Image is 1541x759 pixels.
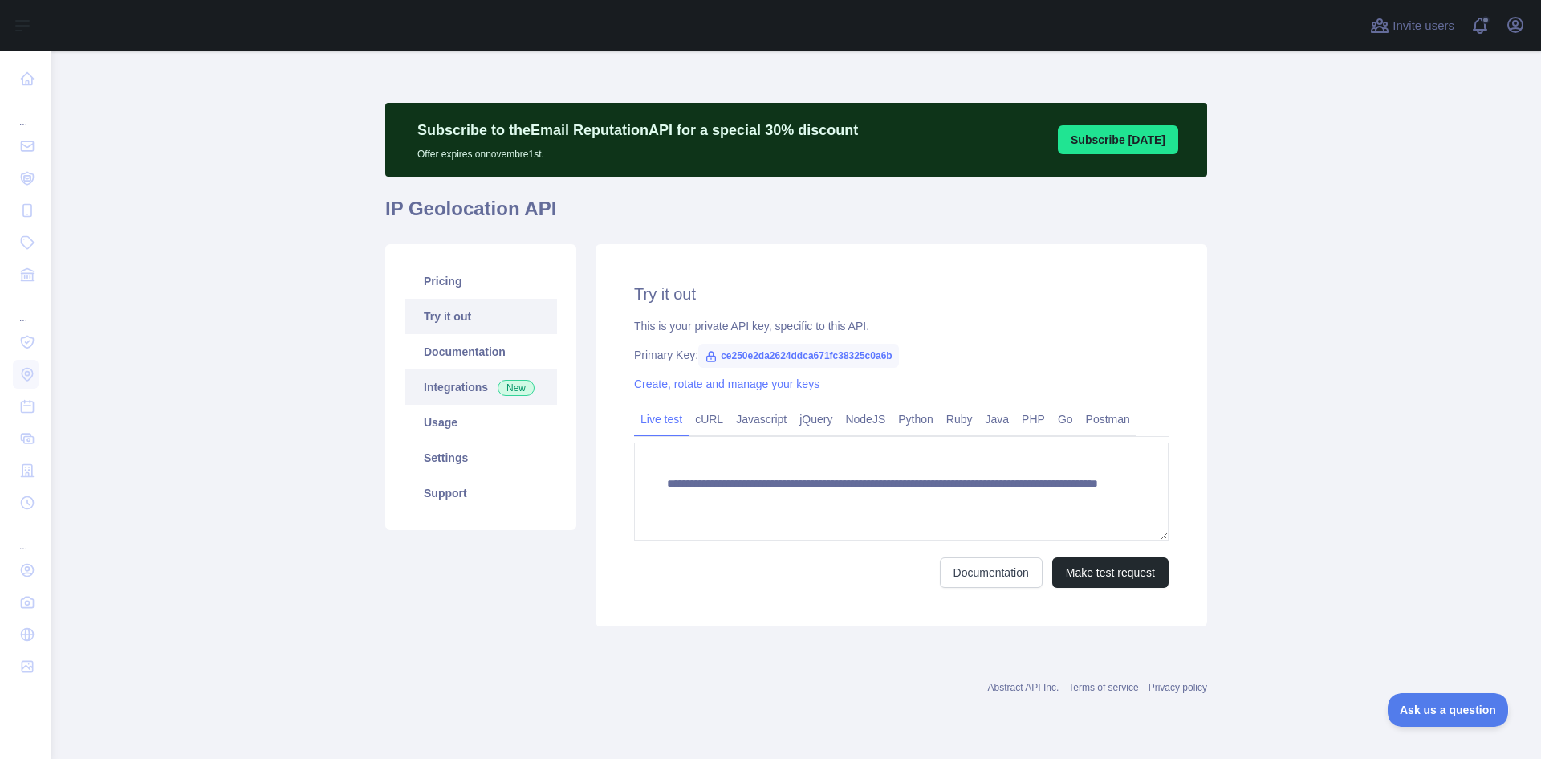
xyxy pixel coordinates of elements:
div: ... [13,96,39,129]
a: Java [979,406,1016,432]
a: Live test [634,406,689,432]
span: Invite users [1393,17,1454,35]
div: ... [13,292,39,324]
button: Subscribe [DATE] [1058,125,1178,154]
a: Support [405,475,557,511]
a: Go [1051,406,1080,432]
iframe: Toggle Customer Support [1388,693,1509,727]
p: Offer expires on novembre 1st. [417,141,858,161]
a: Terms of service [1068,682,1138,693]
h2: Try it out [634,283,1169,305]
div: This is your private API key, specific to this API. [634,318,1169,334]
a: Privacy policy [1149,682,1207,693]
a: Create, rotate and manage your keys [634,377,819,390]
a: Usage [405,405,557,440]
a: Javascript [730,406,793,432]
span: New [498,380,535,396]
div: ... [13,520,39,553]
span: ce250e2da2624ddca671fc38325c0a6b [698,344,899,368]
p: Subscribe to the Email Reputation API for a special 30 % discount [417,119,858,141]
h1: IP Geolocation API [385,196,1207,235]
a: Abstract API Inc. [988,682,1059,693]
a: Documentation [405,334,557,369]
a: Try it out [405,299,557,334]
a: Python [892,406,940,432]
a: Pricing [405,263,557,299]
a: jQuery [793,406,839,432]
a: NodeJS [839,406,892,432]
a: Ruby [940,406,979,432]
a: Integrations New [405,369,557,405]
a: PHP [1015,406,1051,432]
div: Primary Key: [634,347,1169,363]
a: cURL [689,406,730,432]
a: Postman [1080,406,1136,432]
button: Make test request [1052,557,1169,588]
a: Documentation [940,557,1043,588]
button: Invite users [1367,13,1458,39]
a: Settings [405,440,557,475]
